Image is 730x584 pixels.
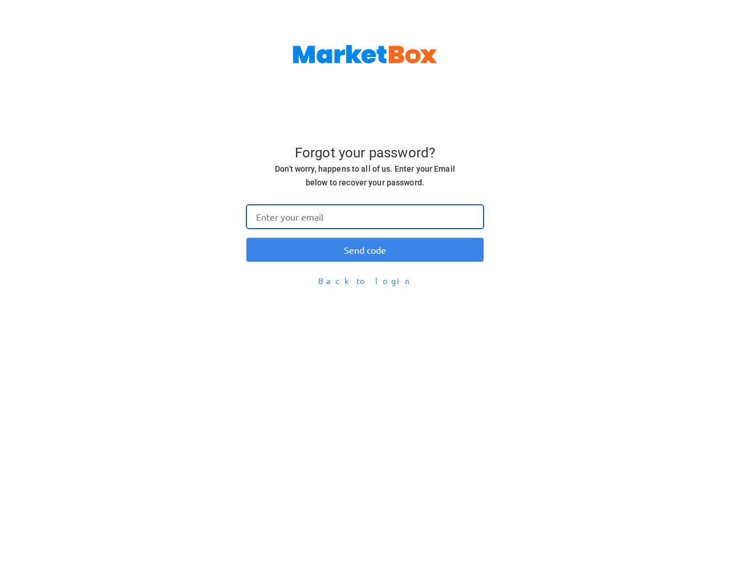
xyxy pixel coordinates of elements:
[264,145,466,162] h4: Forgot your password?
[264,162,466,190] h6: Don't worry, happens to all of us. Enter your Email below to recover your password.
[293,45,437,63] img: MarketBox logo
[246,271,484,291] button: Back to login
[246,238,484,262] button: Send code
[246,205,484,229] input: Enter your email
